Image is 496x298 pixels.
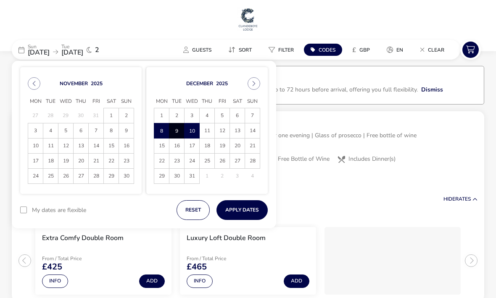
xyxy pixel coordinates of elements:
[104,95,119,108] span: Sat
[154,95,169,108] span: Mon
[119,154,134,169] td: 23
[58,95,74,108] span: Wed
[216,80,228,87] button: Choose Year
[169,169,185,184] td: 30
[185,95,200,108] span: Wed
[346,44,377,56] button: £GBP
[278,47,294,53] span: Filter
[119,123,134,139] td: 9
[60,80,88,87] button: Choose Month
[215,154,230,168] span: 26
[185,108,200,123] td: 3
[200,108,214,123] span: 4
[74,139,88,153] span: 13
[262,44,301,56] button: Filter
[215,95,230,108] span: Fri
[215,154,230,169] td: 26
[89,139,103,153] span: 14
[443,196,478,202] button: HideRates
[58,139,73,153] span: 12
[104,169,119,183] span: 29
[43,154,58,169] td: 18
[28,123,43,139] td: 3
[119,95,134,108] span: Sun
[119,139,134,153] span: 16
[200,154,215,169] td: 25
[43,123,58,139] td: 4
[352,46,356,54] i: £
[187,274,213,288] button: Info
[380,44,410,56] button: en
[245,139,260,154] td: 21
[42,274,68,288] button: Info
[245,123,260,138] span: 14
[187,256,246,261] p: From / Total Price
[74,123,89,139] td: 6
[74,154,89,169] td: 20
[195,118,478,128] h2: Settle In
[42,256,102,261] p: From / Total Price
[185,169,199,183] span: 31
[443,196,455,202] span: Hide
[195,131,478,140] p: 2 nights B&B | 3-course dinner one evening | Glass of prosecco | Free bottle of wine
[154,169,169,184] td: 29
[222,44,262,56] naf-pibe-menu-bar-item: Sort
[104,154,119,169] td: 22
[119,169,134,183] span: 30
[216,200,268,220] button: Apply Dates
[104,139,119,153] span: 15
[43,169,58,184] td: 25
[74,169,88,183] span: 27
[185,139,200,154] td: 17
[28,48,50,57] span: [DATE]
[28,77,40,90] button: Previous Month
[28,108,43,123] td: 27
[230,95,245,108] span: Sat
[89,139,104,154] td: 14
[359,47,370,53] span: GBP
[215,139,230,153] span: 19
[185,139,199,153] span: 17
[239,47,252,53] span: Sort
[200,139,214,153] span: 18
[58,108,74,123] td: 29
[74,154,88,168] span: 20
[154,108,169,123] span: 1
[74,169,89,184] td: 27
[155,124,169,139] span: 8
[119,123,134,138] span: 9
[119,108,134,123] td: 2
[215,108,230,123] span: 5
[58,123,74,139] td: 5
[185,108,199,123] span: 3
[28,169,43,184] td: 24
[245,108,260,123] td: 7
[245,154,260,168] span: 28
[230,123,245,139] td: 13
[230,123,245,138] span: 13
[154,154,169,168] span: 22
[185,154,199,168] span: 24
[89,154,103,168] span: 21
[200,154,214,168] span: 25
[428,47,444,53] span: Clear
[304,44,346,56] naf-pibe-menu-bar-item: Codes
[222,44,259,56] button: Sort
[58,154,73,168] span: 19
[89,169,103,183] span: 28
[74,139,89,154] td: 13
[245,123,260,139] td: 14
[154,123,169,139] td: 8
[28,139,43,154] td: 10
[230,139,245,154] td: 20
[32,207,86,213] label: My dates are flexible
[396,47,403,53] span: en
[12,40,138,60] div: Sun[DATE]Tue[DATE]2
[200,139,215,154] td: 18
[230,154,245,169] td: 27
[58,123,73,138] span: 5
[200,123,215,139] td: 11
[169,154,185,169] td: 23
